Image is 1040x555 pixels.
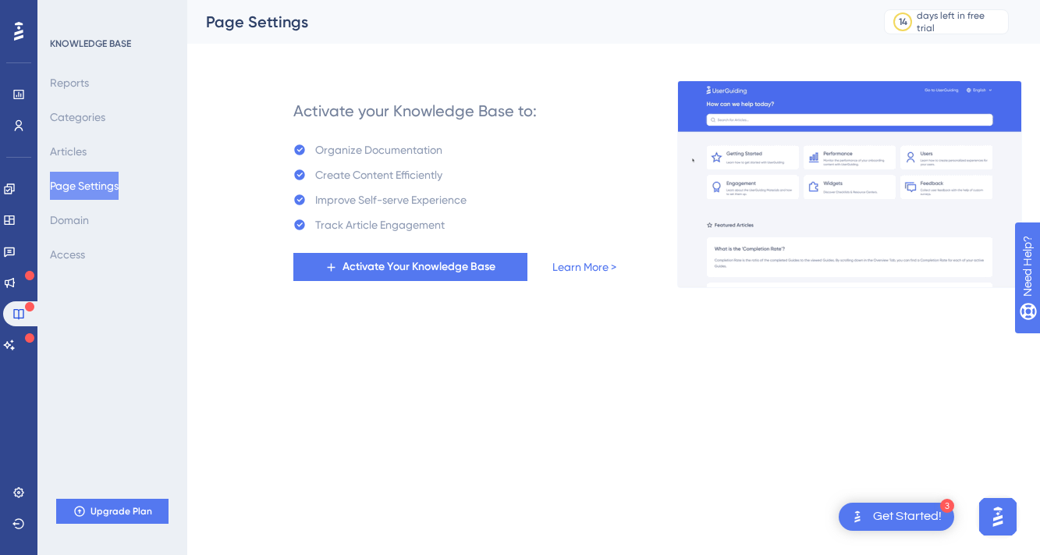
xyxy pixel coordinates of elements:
div: KNOWLEDGE BASE [50,37,131,50]
img: a27db7f7ef9877a438c7956077c236be.gif [677,80,1022,288]
div: days left in free trial [917,9,1003,34]
div: Track Article Engagement [315,215,445,234]
div: Improve Self-serve Experience [315,190,467,209]
div: Activate your Knowledge Base to: [293,100,537,122]
div: Get Started! [873,508,942,525]
div: 14 [899,16,907,28]
button: Categories [50,103,105,131]
div: Organize Documentation [315,141,442,159]
span: Upgrade Plan [91,505,152,518]
div: Create Content Efficiently [315,165,442,184]
a: Learn More > [552,258,616,276]
button: Page Settings [50,172,119,200]
span: Need Help? [37,4,98,23]
button: Domain [50,206,89,234]
button: Reports [50,69,89,97]
iframe: UserGuiding AI Assistant Launcher [974,493,1021,540]
button: Upgrade Plan [56,499,169,524]
button: Access [50,240,85,269]
span: Activate Your Knowledge Base [343,258,495,276]
button: Articles [50,137,87,165]
img: launcher-image-alternative-text [848,507,867,526]
div: Page Settings [206,11,845,33]
div: 3 [940,499,954,513]
div: Open Get Started! checklist, remaining modules: 3 [839,503,954,531]
button: Activate Your Knowledge Base [293,253,527,281]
